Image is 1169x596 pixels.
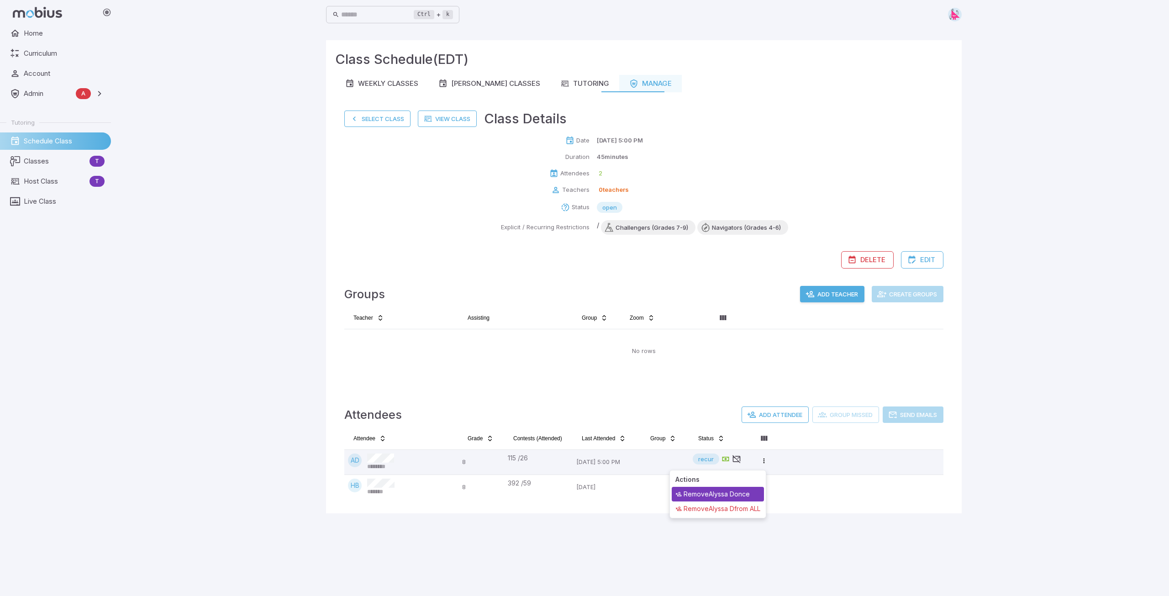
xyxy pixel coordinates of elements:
[672,501,764,516] div: Remove Alyssa D from ALL
[442,10,453,19] kbd: k
[414,9,453,20] div: +
[672,472,764,487] div: Actions
[414,10,434,19] kbd: Ctrl
[948,8,962,21] img: right-triangle.svg
[672,487,764,501] div: Remove Alyssa D once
